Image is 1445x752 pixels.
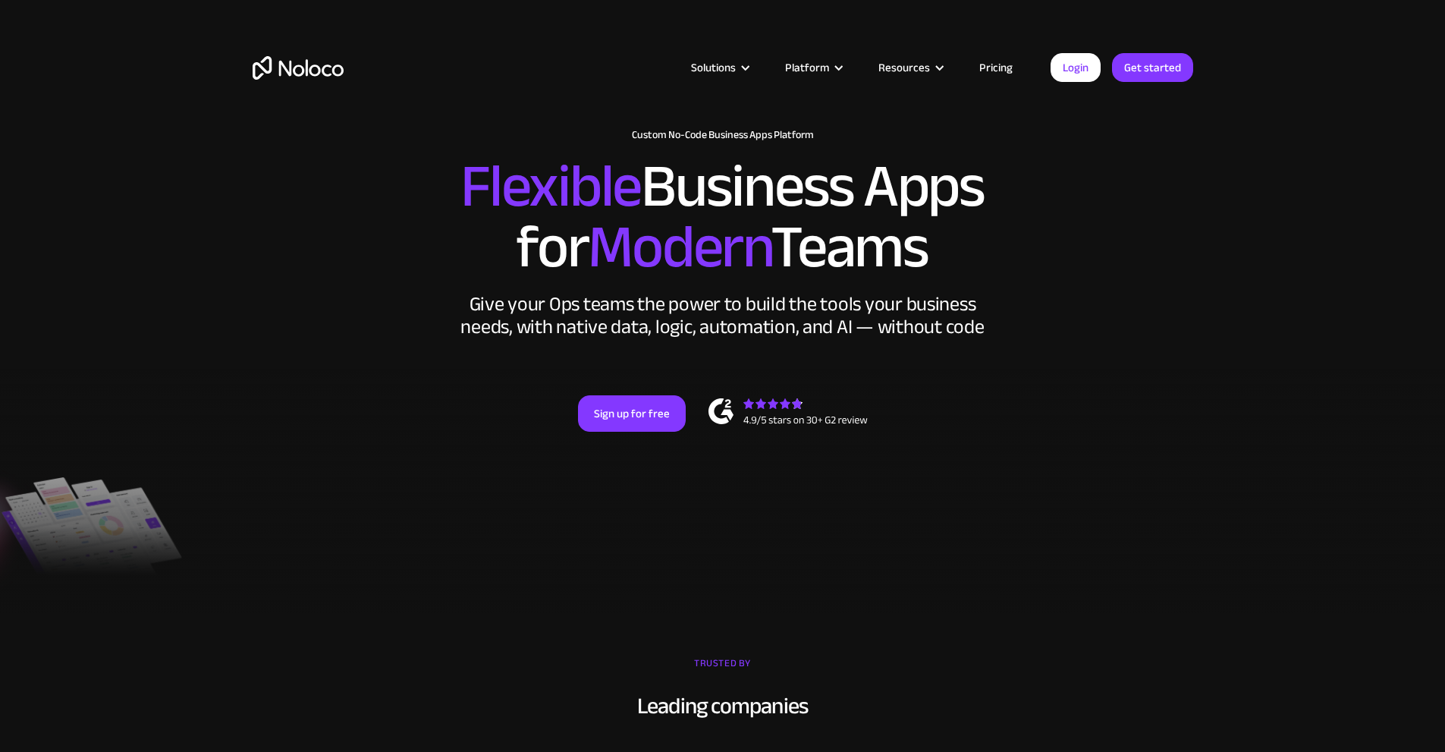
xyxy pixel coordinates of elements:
[457,293,988,338] div: Give your Ops teams the power to build the tools your business needs, with native data, logic, au...
[878,58,930,77] div: Resources
[1051,53,1101,82] a: Login
[588,190,771,304] span: Modern
[766,58,859,77] div: Platform
[960,58,1032,77] a: Pricing
[691,58,736,77] div: Solutions
[253,56,344,80] a: home
[253,156,1193,278] h2: Business Apps for Teams
[672,58,766,77] div: Solutions
[578,395,686,432] a: Sign up for free
[859,58,960,77] div: Resources
[785,58,829,77] div: Platform
[460,130,641,243] span: Flexible
[1112,53,1193,82] a: Get started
